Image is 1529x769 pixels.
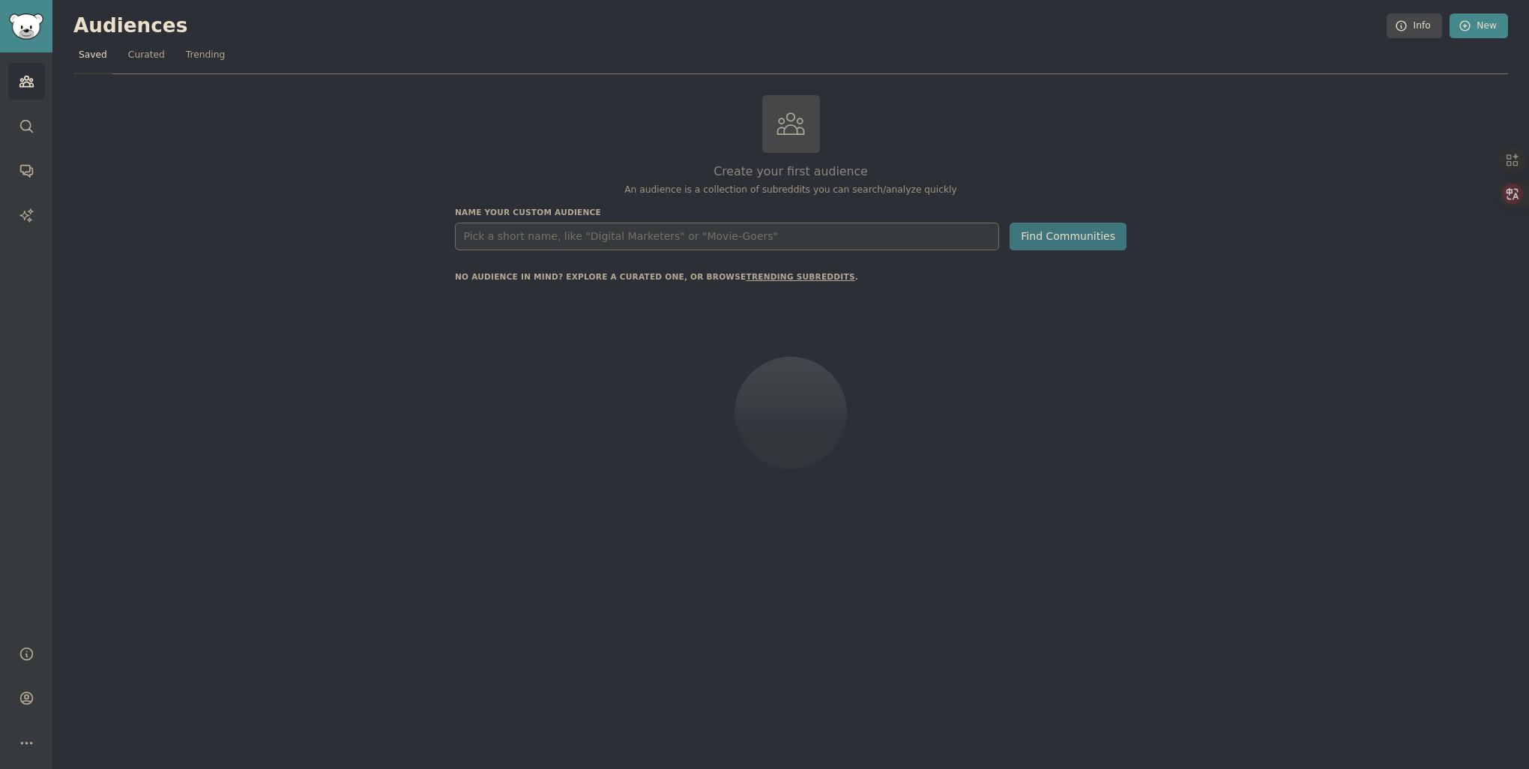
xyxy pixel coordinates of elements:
a: Trending [181,43,230,74]
button: Find Communities [1010,223,1127,250]
a: Info [1387,13,1442,39]
p: An audience is a collection of subreddits you can search/analyze quickly [455,184,1127,197]
a: Saved [73,43,112,74]
a: New [1450,13,1508,39]
input: Pick a short name, like "Digital Marketers" or "Movie-Goers" [455,223,999,250]
span: Curated [128,49,165,62]
h3: Name your custom audience [455,207,1127,217]
span: Saved [79,49,107,62]
h2: Audiences [73,14,1387,38]
h2: Create your first audience [455,163,1127,181]
a: Curated [123,43,170,74]
img: GummySearch logo [9,13,43,40]
div: No audience in mind? Explore a curated one, or browse . [455,271,858,282]
span: Trending [186,49,225,62]
a: trending subreddits [746,272,854,281]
